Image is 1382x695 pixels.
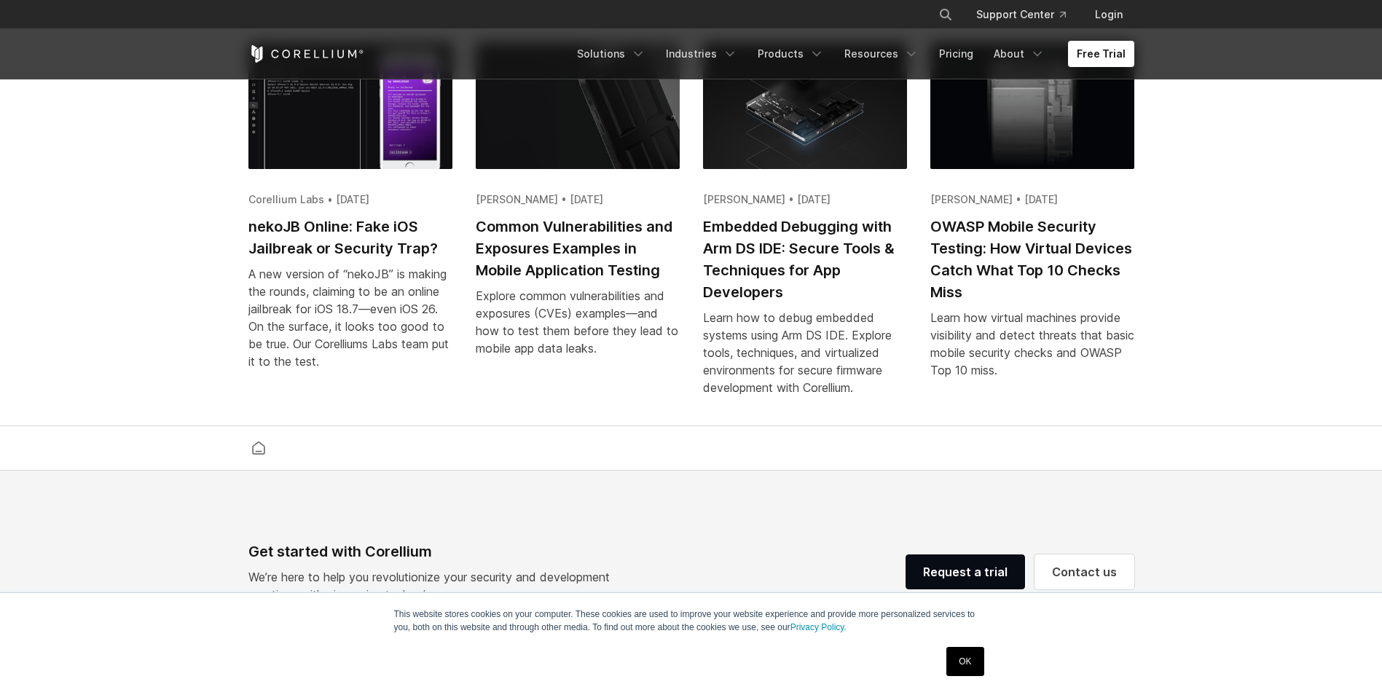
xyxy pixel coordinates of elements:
a: Industries [657,41,746,67]
img: nekoJB Online: Fake iOS Jailbreak or Security Trap? [248,42,452,169]
a: Corellium Home [248,45,364,63]
a: About [985,41,1053,67]
a: OK [946,647,984,676]
div: Explore common vulnerabilities and exposures (CVEs) examples—and how to test them before they lea... [476,287,680,357]
a: nekoJB Online: Fake iOS Jailbreak or Security Trap? Corellium Labs • [DATE] nekoJB Online: Fake i... [248,42,452,388]
a: Resources [836,41,927,67]
a: Embedded Debugging with Arm DS IDE: Secure Tools & Techniques for App Developers [PERSON_NAME] • ... [703,42,907,414]
a: Login [1083,1,1134,28]
div: A new version of “nekoJB” is making the rounds, claiming to be an online jailbreak for iOS 18.7—e... [248,265,452,370]
h2: Embedded Debugging with Arm DS IDE: Secure Tools & Techniques for App Developers [703,216,907,303]
div: [PERSON_NAME] • [DATE] [930,192,1134,207]
a: Contact us [1034,554,1134,589]
a: Support Center [965,1,1077,28]
div: Navigation Menu [921,1,1134,28]
a: Privacy Policy. [790,622,847,632]
h2: OWASP Mobile Security Testing: How Virtual Devices Catch What Top 10 Checks Miss [930,216,1134,303]
div: Learn how to debug embedded systems using Arm DS IDE. Explore tools, techniques, and virtualized ... [703,309,907,396]
a: Products [749,41,833,67]
div: Corellium Labs • [DATE] [248,192,452,207]
a: Common Vulnerabilities and Exposures Examples in Mobile Application Testing [PERSON_NAME] • [DATE... [476,42,680,374]
div: Navigation Menu [568,41,1134,67]
a: Corellium home [246,438,272,458]
div: [PERSON_NAME] • [DATE] [703,192,907,207]
button: Search [933,1,959,28]
p: This website stores cookies on your computer. These cookies are used to improve your website expe... [394,608,989,634]
a: Free Trial [1068,41,1134,67]
h2: nekoJB Online: Fake iOS Jailbreak or Security Trap? [248,216,452,259]
a: Request a trial [906,554,1025,589]
img: Embedded Debugging with Arm DS IDE: Secure Tools & Techniques for App Developers [703,42,907,169]
div: Get started with Corellium [248,541,621,562]
a: Solutions [568,41,654,67]
div: [PERSON_NAME] • [DATE] [476,192,680,207]
div: Learn how virtual machines provide visibility and detect threats that basic mobile security check... [930,309,1134,379]
a: Pricing [930,41,982,67]
img: OWASP Mobile Security Testing: How Virtual Devices Catch What Top 10 Checks Miss [930,42,1134,169]
a: OWASP Mobile Security Testing: How Virtual Devices Catch What Top 10 Checks Miss [PERSON_NAME] • ... [930,42,1134,396]
h2: Common Vulnerabilities and Exposures Examples in Mobile Application Testing [476,216,680,281]
p: We’re here to help you revolutionize your security and development practices with pioneering tech... [248,568,621,603]
img: Common Vulnerabilities and Exposures Examples in Mobile Application Testing [476,42,680,169]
